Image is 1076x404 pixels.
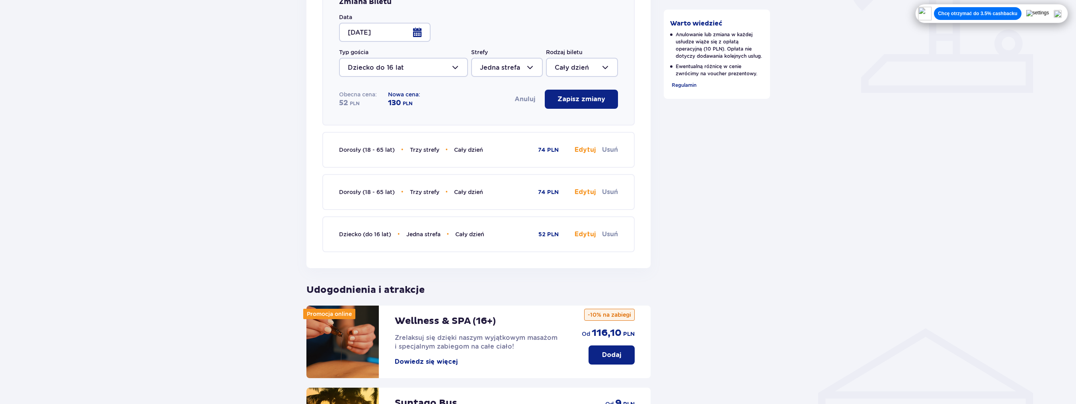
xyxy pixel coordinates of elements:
label: Typ gościa [339,48,368,56]
span: Regulamin [672,82,696,88]
span: • [401,188,403,196]
p: Nowa cena: [388,90,420,98]
button: Usuń [602,145,618,154]
button: Anuluj [515,95,535,104]
span: Cały dzień [454,147,483,153]
p: Anulowanie lub zmiana w każdej usłudze wiąże się z opłatą operacyjną (10 PLN). Opłata nie dotyczy... [670,31,764,60]
span: Cały dzień [454,189,483,195]
img: attraction [306,306,379,378]
button: Edytuj [575,145,596,154]
span: Dorosły (18 - 65 lat) [339,147,395,153]
p: Obecna cena: [339,90,377,98]
span: 52 [339,98,348,108]
button: Dodaj [589,345,635,365]
label: Data [339,13,352,21]
span: PLN [623,330,635,338]
p: Warto wiedzieć [670,19,722,28]
p: -10% na zabiegi [584,309,635,321]
p: 74 PLN [538,188,559,196]
a: Regulamin [670,80,696,89]
span: Trzy strefy [410,189,439,195]
span: • [446,188,448,196]
span: Dziecko (do 16 lat) [339,231,391,237]
span: Zrelaksuj się dzięki naszym wyjątkowym masażom i specjalnym zabiegom na całe ciało! [395,334,557,350]
span: • [398,230,400,238]
span: 130 [388,98,401,108]
button: Edytuj [575,230,596,239]
span: od [582,330,590,338]
p: Dodaj [602,351,621,359]
button: Edytuj [575,188,596,196]
button: Zapisz zmiany [545,90,618,109]
label: Rodzaj biletu [546,48,583,56]
span: 116,10 [592,327,622,339]
p: Zapisz zmiany [557,95,605,104]
button: Usuń [602,230,618,239]
span: Dorosły (18 - 65 lat) [339,189,395,195]
span: • [446,146,448,154]
span: Cały dzień [455,231,484,237]
p: Ewentualną różnicę w cenie zwrócimy na voucher prezentowy. [670,63,764,77]
button: Dowiedz się więcej [395,357,458,366]
button: Usuń [602,188,618,196]
span: PLN [403,100,413,107]
div: Promocja online [303,309,355,319]
p: Wellness & SPA (16+) [395,315,496,327]
p: 74 PLN [538,146,559,154]
span: Jedna strefa [406,231,441,237]
span: • [447,230,449,238]
p: Udogodnienia i atrakcje [306,278,651,296]
label: Strefy [471,48,488,56]
span: • [401,146,403,154]
span: Trzy strefy [410,147,439,153]
span: PLN [350,100,360,107]
p: 52 PLN [538,231,559,239]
